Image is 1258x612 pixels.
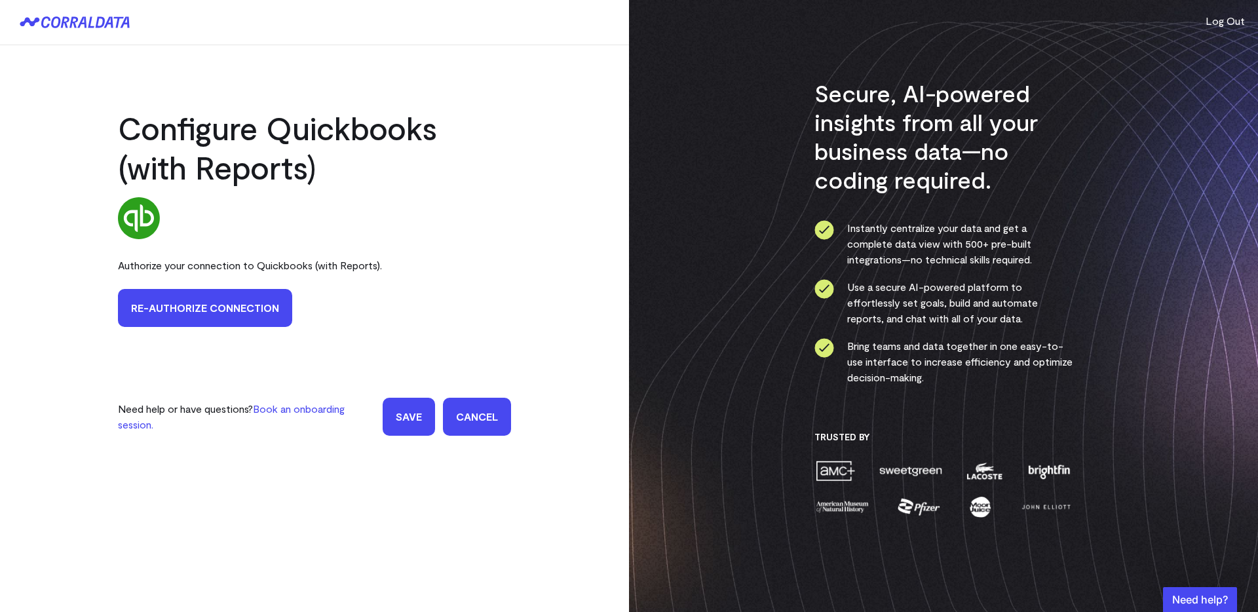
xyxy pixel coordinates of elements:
[814,459,856,482] img: amc-0b11a8f1.png
[814,431,1073,443] h3: Trusted By
[118,250,511,281] div: Authorize your connection to Quickbooks (with Reports).
[814,220,834,240] img: ico-check-circle-4b19435c.svg
[896,495,942,518] img: pfizer-e137f5fc.png
[814,495,871,518] img: amnh-5afada46.png
[965,459,1004,482] img: lacoste-7a6b0538.png
[814,79,1073,194] h3: Secure, AI-powered insights from all your business data—no coding required.
[814,279,834,299] img: ico-check-circle-4b19435c.svg
[118,401,375,432] p: Need help or have questions?
[383,398,435,436] input: Save
[118,289,292,327] a: Re-authorize Connection
[443,398,511,436] a: Cancel
[814,338,834,358] img: ico-check-circle-4b19435c.svg
[814,279,1073,326] li: Use a secure AI-powered platform to effortlessly set goals, build and automate reports, and chat ...
[1020,495,1073,518] img: john-elliott-25751c40.png
[118,197,160,239] img: quickbooks-67797952.svg
[1025,459,1073,482] img: brightfin-a251e171.png
[967,495,993,518] img: moon-juice-c312e729.png
[878,459,943,482] img: sweetgreen-1d1fb32c.png
[1206,13,1245,29] button: Log Out
[118,108,511,187] h2: Configure Quickbooks (with Reports)
[814,338,1073,385] li: Bring teams and data together in one easy-to-use interface to increase efficiency and optimize de...
[814,220,1073,267] li: Instantly centralize your data and get a complete data view with 500+ pre-built integrations—no t...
